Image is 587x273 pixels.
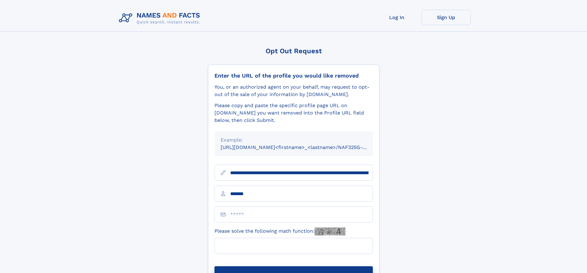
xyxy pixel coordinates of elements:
a: Sign Up [422,10,471,25]
div: Enter the URL of the profile you would like removed [214,72,373,79]
small: [URL][DOMAIN_NAME]<firstname>_<lastname>/NAF325G-xxxxxxxx [221,144,385,150]
div: Please copy and paste the specific profile page URL on [DOMAIN_NAME] you want removed into the Pr... [214,102,373,124]
label: Please solve the following math function: [214,227,345,235]
a: Log In [372,10,422,25]
img: Logo Names and Facts [116,10,205,26]
div: Example: [221,136,367,144]
div: Opt Out Request [208,47,379,55]
div: You, or an authorized agent on your behalf, may request to opt-out of the sale of your informatio... [214,83,373,98]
